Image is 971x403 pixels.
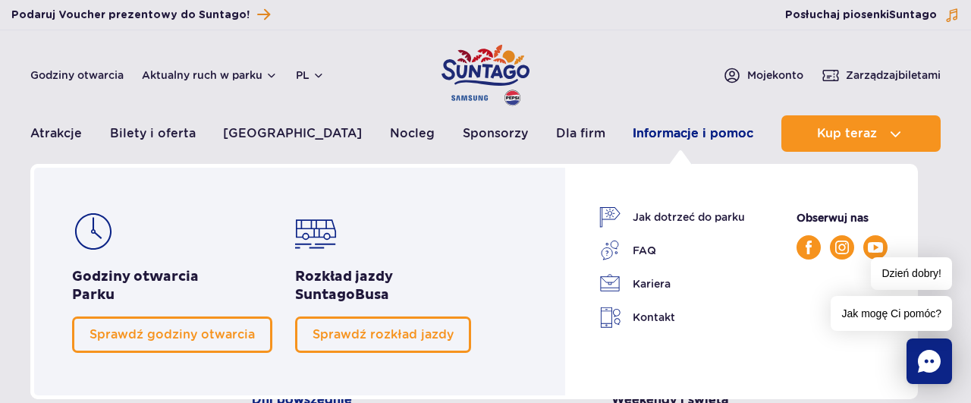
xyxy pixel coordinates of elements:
[599,206,745,228] a: Jak dotrzeć do parku
[633,115,753,152] a: Informacje i pomoc
[817,127,877,140] span: Kup teraz
[313,327,454,342] span: Sprawdź rozkład jazdy
[907,338,952,384] div: Chat
[72,268,272,304] h2: Godziny otwarcia Parku
[390,115,435,152] a: Nocleg
[223,115,362,152] a: [GEOGRAPHIC_DATA]
[30,68,124,83] a: Godziny otwarcia
[822,66,941,84] a: Zarządzajbiletami
[295,268,471,304] h2: Rozkład jazdy Busa
[599,307,745,329] a: Kontakt
[797,209,888,226] p: Obserwuj nas
[295,316,471,353] a: Sprawdź rozkład jazdy
[142,69,278,81] button: Aktualny ruch w parku
[871,257,952,290] span: Dzień dobry!
[781,115,941,152] button: Kup teraz
[723,66,803,84] a: Mojekonto
[30,115,82,152] a: Atrakcje
[72,316,272,353] a: Sprawdź godziny otwarcia
[295,286,355,304] span: Suntago
[599,273,745,294] a: Kariera
[846,68,941,83] span: Zarządzaj biletami
[806,241,812,254] img: Facebook
[747,68,803,83] span: Moje konto
[835,241,849,254] img: Instagram
[296,68,325,83] button: pl
[868,242,883,253] img: YouTube
[110,115,196,152] a: Bilety i oferta
[831,296,952,331] span: Jak mogę Ci pomóc?
[90,327,255,342] span: Sprawdź godziny otwarcia
[463,115,528,152] a: Sponsorzy
[556,115,605,152] a: Dla firm
[599,240,745,261] a: FAQ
